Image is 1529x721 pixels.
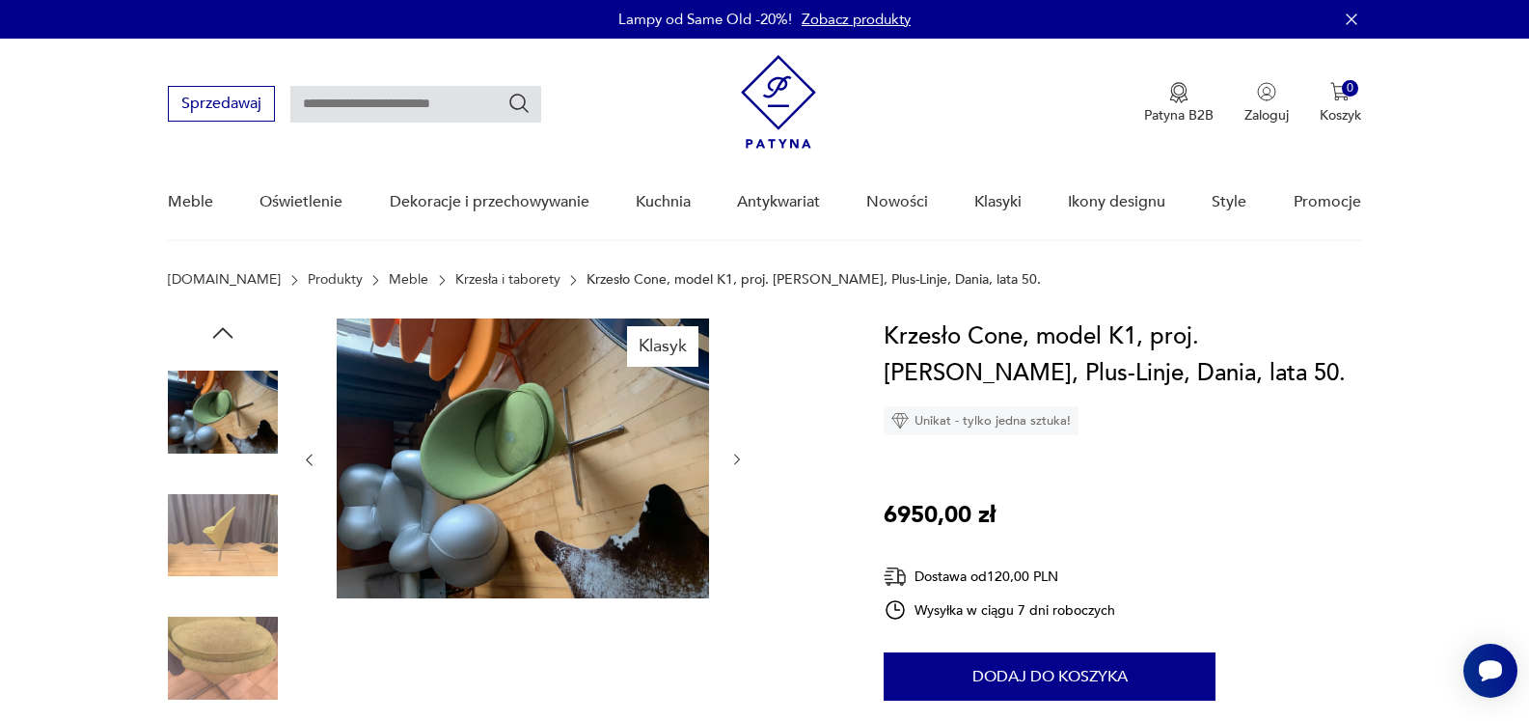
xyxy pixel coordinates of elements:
[168,272,281,288] a: [DOMAIN_NAME]
[1257,82,1276,101] img: Ikonka użytkownika
[1320,106,1361,125] p: Koszyk
[737,165,820,239] a: Antykwariat
[168,98,275,112] a: Sprzedawaj
[1463,644,1517,698] iframe: Smartsupp widget button
[337,319,709,598] img: Zdjęcie produktu Krzesło Cone, model K1, proj. Verner Panton, Plus-Linje, Dania, lata 50.
[1144,82,1214,125] a: Ikona medaluPatyna B2B
[1244,82,1289,125] button: Zaloguj
[1342,80,1358,97] div: 0
[1169,82,1188,103] img: Ikona medalu
[884,598,1115,622] div: Wysyłka w ciągu 7 dni roboczych
[884,652,1215,701] button: Dodaj do koszyka
[1330,82,1350,101] img: Ikona koszyka
[390,165,589,239] a: Dekoracje i przechowywanie
[259,165,342,239] a: Oświetlenie
[308,272,363,288] a: Produkty
[884,406,1078,435] div: Unikat - tylko jedna sztuka!
[389,272,428,288] a: Meble
[587,272,1041,288] p: Krzesło Cone, model K1, proj. [PERSON_NAME], Plus-Linje, Dania, lata 50.
[741,55,816,149] img: Patyna - sklep z meblami i dekoracjami vintage
[891,412,909,430] img: Ikona diamentu
[866,165,928,239] a: Nowości
[618,10,792,29] p: Lampy od Same Old -20%!
[507,92,531,115] button: Szukaj
[636,165,691,239] a: Kuchnia
[802,10,911,29] a: Zobacz produkty
[1212,165,1246,239] a: Style
[168,481,278,591] img: Zdjęcie produktu Krzesło Cone, model K1, proj. Verner Panton, Plus-Linje, Dania, lata 50.
[1068,165,1165,239] a: Ikony designu
[1320,82,1361,125] button: 0Koszyk
[974,165,1022,239] a: Klasyki
[1144,82,1214,125] button: Patyna B2B
[1294,165,1361,239] a: Promocje
[455,272,560,288] a: Krzesła i taborety
[1244,106,1289,125] p: Zaloguj
[168,357,278,467] img: Zdjęcie produktu Krzesło Cone, model K1, proj. Verner Panton, Plus-Linje, Dania, lata 50.
[168,603,278,713] img: Zdjęcie produktu Krzesło Cone, model K1, proj. Verner Panton, Plus-Linje, Dania, lata 50.
[884,565,907,589] img: Ikona dostawy
[627,326,698,367] div: Klasyk
[1144,106,1214,125] p: Patyna B2B
[884,497,996,534] p: 6950,00 zł
[168,86,275,122] button: Sprzedawaj
[168,165,213,239] a: Meble
[884,319,1361,392] h1: Krzesło Cone, model K1, proj. [PERSON_NAME], Plus-Linje, Dania, lata 50.
[884,565,1115,589] div: Dostawa od 120,00 PLN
